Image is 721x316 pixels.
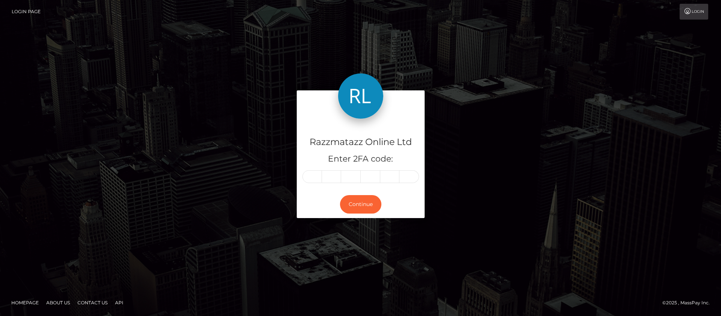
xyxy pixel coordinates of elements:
a: About Us [43,297,73,308]
h5: Enter 2FA code: [302,153,419,165]
a: Contact Us [74,297,111,308]
div: © 2025 , MassPay Inc. [662,299,715,307]
a: API [112,297,126,308]
a: Login [680,4,708,20]
a: Login Page [12,4,41,20]
img: Razzmatazz Online Ltd [338,73,383,119]
a: Homepage [8,297,42,308]
h4: Razzmatazz Online Ltd [302,136,419,149]
button: Continue [340,195,381,214]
